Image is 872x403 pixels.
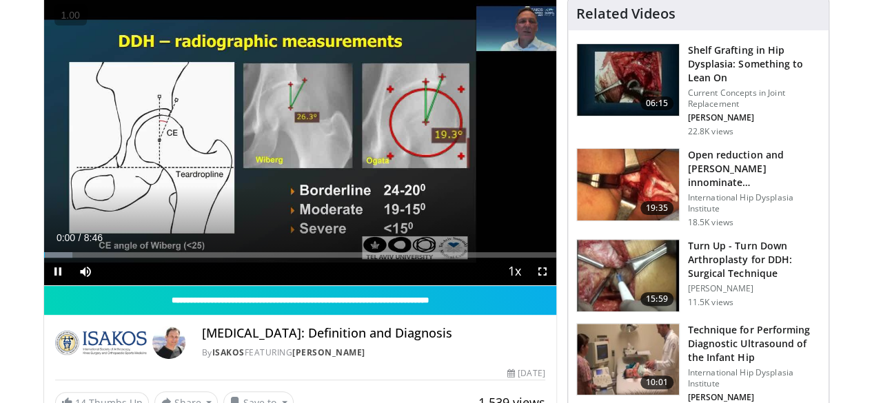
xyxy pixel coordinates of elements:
[529,258,556,285] button: Fullscreen
[202,326,545,341] h4: [MEDICAL_DATA]: Definition and Diagnosis
[577,149,679,220] img: UFuN5x2kP8YLDu1n4xMDoxOjA4MTsiGN.150x105_q85_crop-smart_upscale.jpg
[212,347,245,358] a: ISAKOS
[84,232,103,243] span: 8:46
[688,367,820,389] p: International Hip Dysplasia Institute
[577,240,679,311] img: 323661_0000_1.png.150x105_q85_crop-smart_upscale.jpg
[79,232,81,243] span: /
[688,148,820,189] h3: Open reduction and [PERSON_NAME] innominate [MEDICAL_DATA]
[152,326,185,359] img: Avatar
[202,347,545,359] div: By FEATURING
[688,239,820,280] h3: Turn Up - Turn Down Arthroplasty for DDH: Surgical Technique
[688,43,820,85] h3: Shelf Grafting in Hip Dysplasia: Something to Lean On
[576,43,820,137] a: 06:15 Shelf Grafting in Hip Dysplasia: Something to Lean On Current Concepts in Joint Replacement...
[44,252,556,258] div: Progress Bar
[292,347,365,358] a: [PERSON_NAME]
[688,217,733,228] p: 18.5K views
[688,112,820,123] p: [PERSON_NAME]
[576,6,676,22] h4: Related Videos
[688,283,820,294] p: [PERSON_NAME]
[640,201,673,215] span: 19:35
[688,192,820,214] p: International Hip Dysplasia Institute
[55,326,147,359] img: ISAKOS
[501,258,529,285] button: Playback Rate
[577,44,679,116] img: 6a56c852-449d-4c3f-843a-e2e05107bc3e.150x105_q85_crop-smart_upscale.jpg
[688,323,820,364] h3: Technique for Performing Diagnostic Ultrasound of the Infant Hip
[640,375,673,389] span: 10:01
[44,258,72,285] button: Pause
[507,367,545,380] div: [DATE]
[688,392,820,403] p: [PERSON_NAME]
[640,96,673,110] span: 06:15
[688,87,820,110] p: Current Concepts in Joint Replacement
[57,232,75,243] span: 0:00
[576,239,820,312] a: 15:59 Turn Up - Turn Down Arthroplasty for DDH: Surgical Technique [PERSON_NAME] 11.5K views
[576,148,820,228] a: 19:35 Open reduction and [PERSON_NAME] innominate [MEDICAL_DATA] International Hip Dysplasia Inst...
[640,292,673,306] span: 15:59
[577,324,679,395] img: 7f522bcd-aa55-495e-9b3d-2415a6d43c18.150x105_q85_crop-smart_upscale.jpg
[688,126,733,137] p: 22.8K views
[72,258,99,285] button: Mute
[688,297,733,308] p: 11.5K views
